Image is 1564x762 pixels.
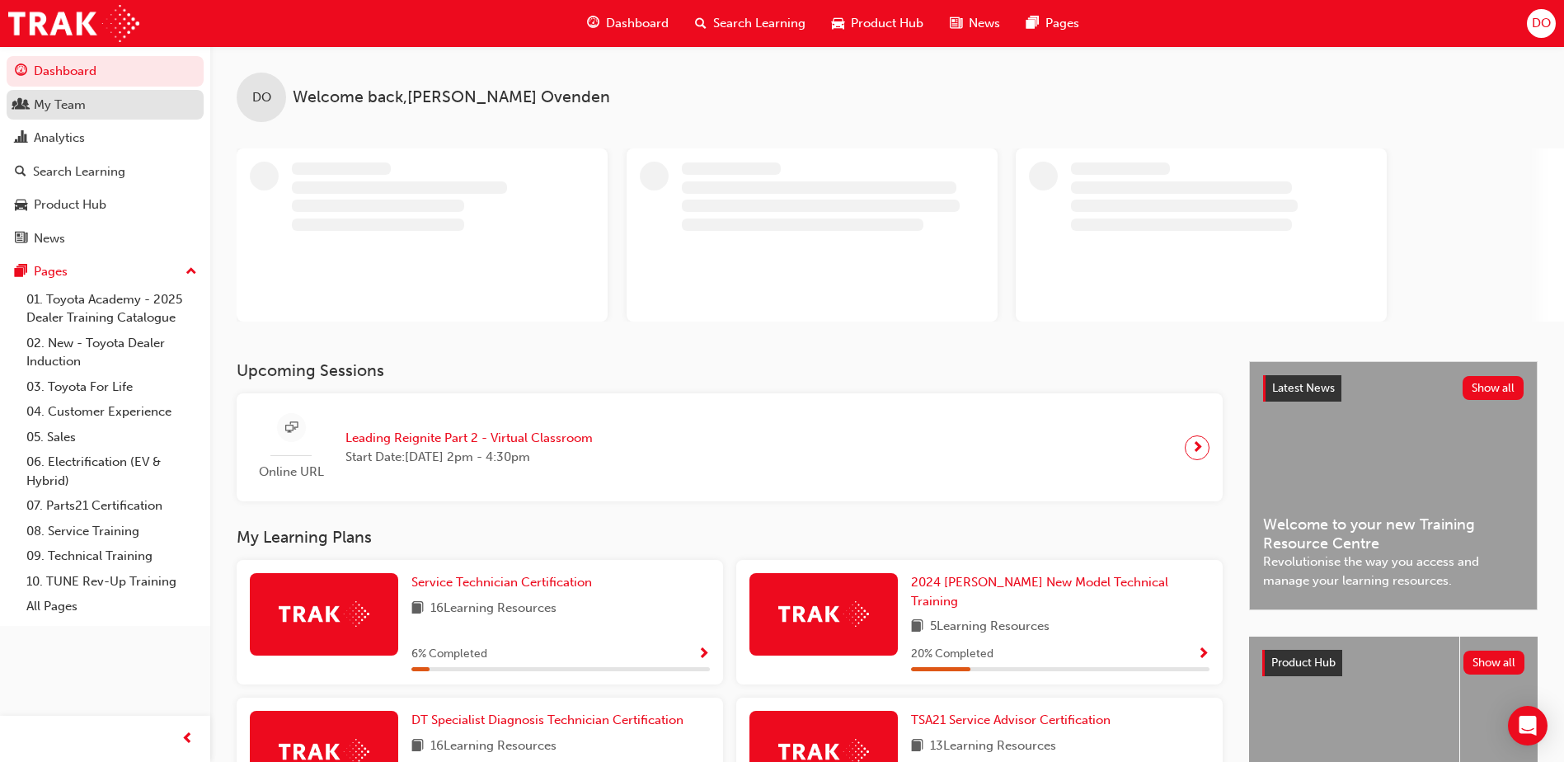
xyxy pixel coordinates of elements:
[15,265,27,280] span: pages-icon
[186,261,197,283] span: up-icon
[34,96,86,115] div: My Team
[1013,7,1092,40] a: pages-iconPages
[237,361,1223,380] h3: Upcoming Sessions
[7,190,204,220] a: Product Hub
[1191,436,1204,459] span: next-icon
[345,448,593,467] span: Start Date: [DATE] 2pm - 4:30pm
[252,88,271,107] span: DO
[20,425,204,450] a: 05. Sales
[911,711,1117,730] a: TSA21 Service Advisor Certification
[950,13,962,34] span: news-icon
[15,98,27,113] span: people-icon
[34,262,68,281] div: Pages
[411,736,424,757] span: book-icon
[430,736,557,757] span: 16 Learning Resources
[20,374,204,400] a: 03. Toyota For Life
[1197,647,1209,662] span: Show Progress
[930,617,1050,637] span: 5 Learning Resources
[937,7,1013,40] a: news-iconNews
[15,198,27,213] span: car-icon
[7,223,204,254] a: News
[237,528,1223,547] h3: My Learning Plans
[293,88,610,107] span: Welcome back , [PERSON_NAME] Ovenden
[411,575,592,590] span: Service Technician Certification
[411,713,683,727] span: DT Specialist Diagnosis Technician Certification
[20,519,204,544] a: 08. Service Training
[911,617,923,637] span: book-icon
[606,14,669,33] span: Dashboard
[15,232,27,247] span: news-icon
[411,573,599,592] a: Service Technician Certification
[1271,656,1336,670] span: Product Hub
[15,131,27,146] span: chart-icon
[20,331,204,374] a: 02. New - Toyota Dealer Induction
[8,5,139,42] img: Trak
[911,713,1111,727] span: TSA21 Service Advisor Certification
[1026,13,1039,34] span: pages-icon
[1272,381,1335,395] span: Latest News
[574,7,682,40] a: guage-iconDashboard
[345,429,593,448] span: Leading Reignite Part 2 - Virtual Classroom
[279,601,369,627] img: Trak
[930,736,1056,757] span: 13 Learning Resources
[20,399,204,425] a: 04. Customer Experience
[34,195,106,214] div: Product Hub
[695,13,707,34] span: search-icon
[697,644,710,665] button: Show Progress
[411,711,690,730] a: DT Specialist Diagnosis Technician Certification
[1263,515,1524,553] span: Welcome to your new Training Resource Centre
[7,157,204,187] a: Search Learning
[20,543,204,569] a: 09. Technical Training
[911,575,1168,609] span: 2024 [PERSON_NAME] New Model Technical Training
[1532,14,1551,33] span: DO
[1463,376,1524,400] button: Show all
[20,594,204,619] a: All Pages
[1262,650,1524,676] a: Product HubShow all
[7,256,204,287] button: Pages
[911,645,993,664] span: 20 % Completed
[969,14,1000,33] span: News
[430,599,557,619] span: 16 Learning Resources
[181,729,194,750] span: prev-icon
[250,407,1209,488] a: Online URLLeading Reignite Part 2 - Virtual ClassroomStart Date:[DATE] 2pm - 4:30pm
[1527,9,1556,38] button: DO
[34,129,85,148] div: Analytics
[411,599,424,619] span: book-icon
[1508,706,1548,746] div: Open Intercom Messenger
[34,229,65,248] div: News
[7,90,204,120] a: My Team
[20,449,204,493] a: 06. Electrification (EV & Hybrid)
[713,14,805,33] span: Search Learning
[7,53,204,256] button: DashboardMy TeamAnalyticsSearch LearningProduct HubNews
[250,463,332,482] span: Online URL
[911,573,1209,610] a: 2024 [PERSON_NAME] New Model Technical Training
[20,287,204,331] a: 01. Toyota Academy - 2025 Dealer Training Catalogue
[7,123,204,153] a: Analytics
[819,7,937,40] a: car-iconProduct Hub
[20,493,204,519] a: 07. Parts21 Certification
[285,418,298,439] span: sessionType_ONLINE_URL-icon
[1197,644,1209,665] button: Show Progress
[832,13,844,34] span: car-icon
[1263,375,1524,402] a: Latest NewsShow all
[587,13,599,34] span: guage-icon
[911,736,923,757] span: book-icon
[851,14,923,33] span: Product Hub
[1045,14,1079,33] span: Pages
[1463,651,1525,675] button: Show all
[1249,361,1538,610] a: Latest NewsShow allWelcome to your new Training Resource CentreRevolutionise the way you access a...
[33,162,125,181] div: Search Learning
[697,647,710,662] span: Show Progress
[1263,553,1524,590] span: Revolutionise the way you access and manage your learning resources.
[682,7,819,40] a: search-iconSearch Learning
[7,56,204,87] a: Dashboard
[778,601,869,627] img: Trak
[15,165,26,180] span: search-icon
[411,645,487,664] span: 6 % Completed
[15,64,27,79] span: guage-icon
[20,569,204,595] a: 10. TUNE Rev-Up Training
